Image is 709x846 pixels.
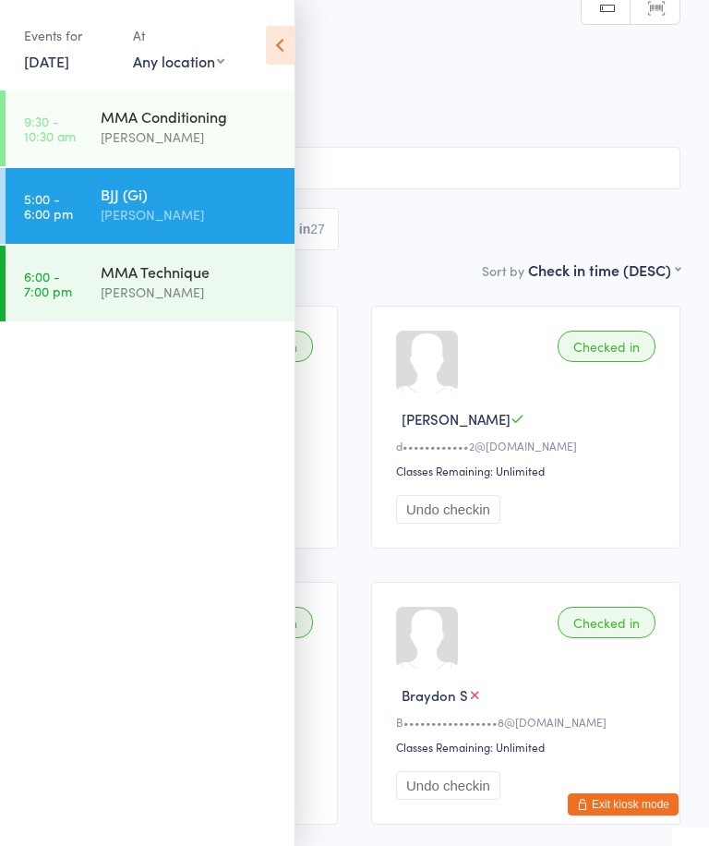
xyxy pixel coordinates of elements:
[101,261,279,282] div: MMA Technique
[24,269,72,298] time: 6:00 - 7:00 pm
[568,793,679,816] button: Exit kiosk mode
[29,26,680,56] h2: BJJ (Gi) Check-in
[101,106,279,127] div: MMA Conditioning
[396,714,661,730] div: B•••••••••••••••••8@[DOMAIN_NAME]
[29,103,680,121] span: Example Room (Rename me!)
[6,168,294,244] a: 5:00 -6:00 pmBJJ (Gi)[PERSON_NAME]
[396,495,500,524] button: Undo checkin
[29,84,652,103] span: [PERSON_NAME]
[310,222,325,236] div: 27
[402,409,511,429] span: [PERSON_NAME]
[396,739,661,755] div: Classes Remaining: Unlimited
[396,463,661,478] div: Classes Remaining: Unlimited
[482,261,524,280] label: Sort by
[6,91,294,166] a: 9:30 -10:30 amMMA Conditioning[PERSON_NAME]
[29,147,680,189] input: Search
[396,771,500,800] button: Undo checkin
[24,191,73,221] time: 5:00 - 6:00 pm
[101,204,279,225] div: [PERSON_NAME]
[558,331,655,362] div: Checked in
[24,114,76,143] time: 9:30 - 10:30 am
[133,20,224,51] div: At
[101,282,279,303] div: [PERSON_NAME]
[24,20,114,51] div: Events for
[396,438,661,453] div: d••••••••••••2@[DOMAIN_NAME]
[402,685,468,705] span: Braydon S
[6,246,294,321] a: 6:00 -7:00 pmMMA Technique[PERSON_NAME]
[29,66,652,84] span: [DATE] 5:00pm
[558,607,655,638] div: Checked in
[24,51,69,71] a: [DATE]
[133,51,224,71] div: Any location
[528,260,680,280] div: Check in time (DESC)
[101,127,279,148] div: [PERSON_NAME]
[101,184,279,204] div: BJJ (Gi)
